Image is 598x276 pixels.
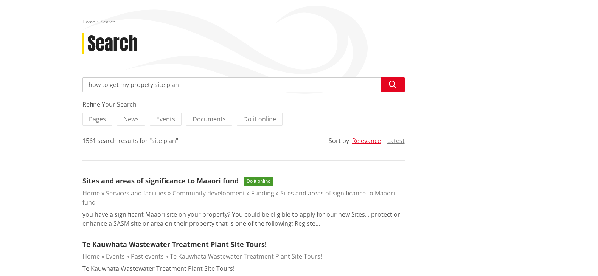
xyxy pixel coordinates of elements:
[563,244,590,271] iframe: Messenger Launcher
[82,189,100,197] a: Home
[251,189,274,197] a: Funding
[170,252,322,260] a: Te Kauwhata Wastewater Treatment Plant Site Tours!
[193,115,226,123] span: Documents
[82,19,95,25] a: Home
[156,115,175,123] span: Events
[131,252,164,260] a: Past events
[82,176,239,185] a: Sites and areas of significance to Maaori fund
[106,252,125,260] a: Events
[123,115,139,123] span: News
[82,264,235,273] p: Te Kauwhata Wastewater Treatment Plant Site Tours!
[387,137,405,144] button: Latest
[82,19,516,25] nav: breadcrumb
[82,77,405,92] input: Search input
[82,136,178,145] div: 1561 search results for "site plan"
[82,189,395,206] a: Sites and areas of significance to Maaori fund
[352,137,381,144] button: Relevance
[82,252,100,260] a: Home
[329,136,349,145] div: Sort by
[106,189,166,197] a: Services and facilities
[244,177,273,186] span: Do it online
[87,33,138,55] h1: Search
[172,189,245,197] a: Community development
[89,115,106,123] span: Pages
[82,210,405,228] p: you have a significant Maaori site on your property? You could be eligible to apply for our new S...
[82,100,405,109] div: Refine Your Search
[82,240,267,249] a: Te Kauwhata Wastewater Treatment Plant Site Tours!
[101,19,115,25] span: Search
[243,115,276,123] span: Do it online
